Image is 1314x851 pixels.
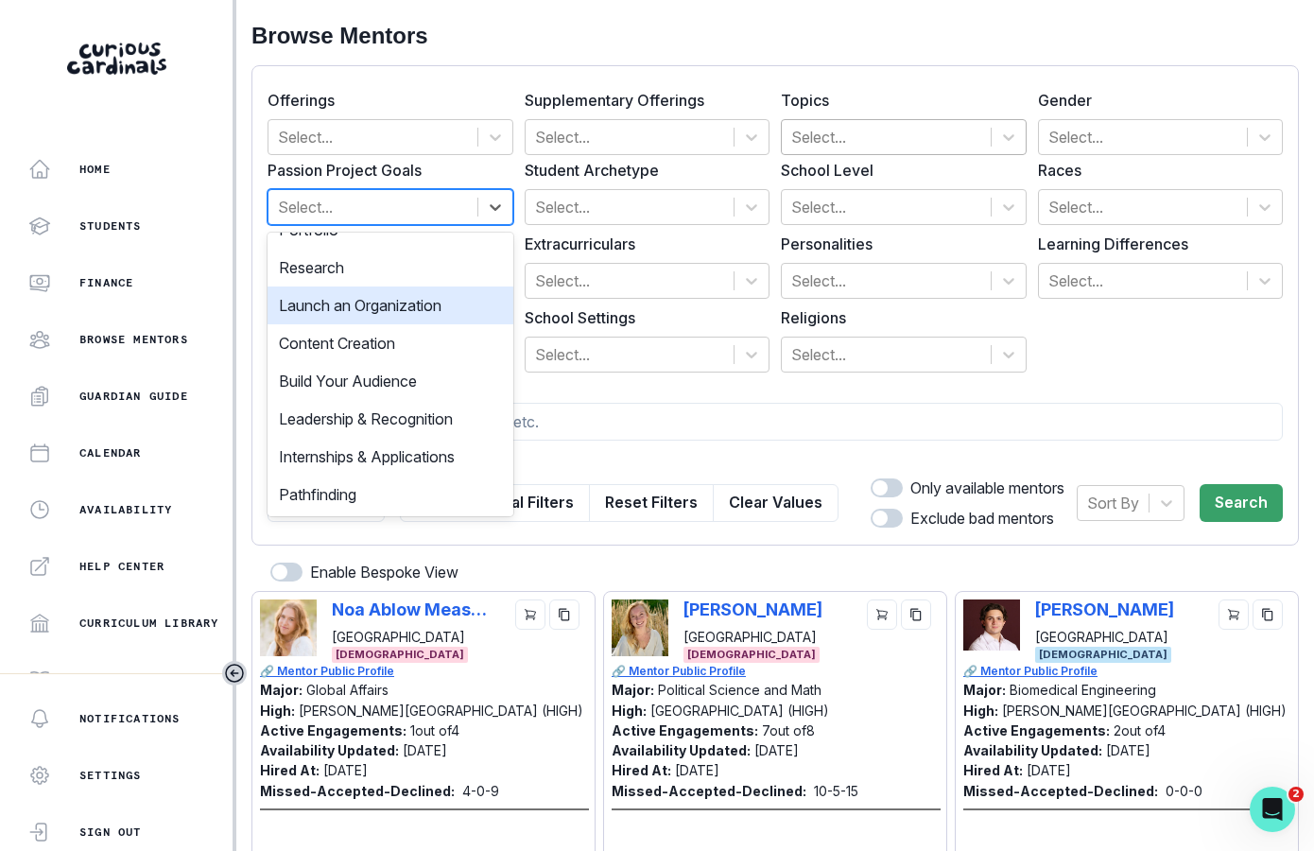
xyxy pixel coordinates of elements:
p: 0 - 0 - 0 [1166,781,1202,801]
p: Availability [79,502,172,517]
p: Exclude bad mentors [910,507,1054,530]
p: Students [79,218,142,234]
p: 1 out of 4 [410,722,459,738]
label: Learning Differences [1038,233,1272,255]
p: Political Science and Math [658,682,821,698]
p: [DATE] [754,742,799,758]
p: Finance [79,275,133,290]
p: Guardian Guide [79,389,188,404]
label: Student Archetype [525,159,759,182]
p: [PERSON_NAME][GEOGRAPHIC_DATA] (HIGH) [299,703,583,719]
p: [GEOGRAPHIC_DATA] [1035,627,1174,647]
button: Clear Values [713,484,839,522]
p: Availability Updated: [963,742,1102,758]
p: 7 out of 8 [762,722,815,738]
p: Active Engagements: [963,722,1110,738]
p: Global Affairs [306,682,389,698]
p: Major: [612,682,654,698]
p: High: [260,703,295,719]
p: Settings [79,768,142,783]
p: [DATE] [1027,762,1071,778]
p: Missed-Accepted-Declined: [260,781,455,801]
p: [PERSON_NAME] [683,599,822,619]
button: copy [1253,599,1283,630]
p: [DATE] [323,762,368,778]
img: Picture of Mark DeMonte [963,599,1020,651]
p: Curriculum Library [79,616,219,631]
p: Missed-Accepted-Declined: [963,781,1158,801]
label: Extracurriculars [525,233,759,255]
p: [GEOGRAPHIC_DATA] [683,627,822,647]
p: Home [79,162,111,177]
p: Active Engagements: [260,722,406,738]
p: High: [963,703,998,719]
input: Plays violin? Basketball? Roblox? etc. [268,403,1283,441]
label: School Level [781,159,1015,182]
p: 10 - 5 - 15 [814,781,858,801]
p: Biomedical Engineering [1010,682,1156,698]
button: cart [515,599,545,630]
p: Mentor Handbook [79,672,196,687]
p: Noa Ablow Measelle [332,599,488,619]
p: Browse Mentors [79,332,188,347]
p: 2 out of 4 [1114,722,1166,738]
button: cart [1219,599,1249,630]
label: School Settings [525,306,759,329]
span: [DEMOGRAPHIC_DATA] [332,647,468,663]
p: [GEOGRAPHIC_DATA] [332,627,488,647]
a: 🔗 Mentor Public Profile [260,663,589,680]
p: Availability Updated: [260,742,399,758]
p: [GEOGRAPHIC_DATA] (HIGH) [650,703,829,719]
label: Passion Project Goals [268,159,502,182]
img: Curious Cardinals Logo [67,43,166,75]
label: Supplementary Offerings [525,89,759,112]
h2: Browse Mentors [251,23,1299,50]
div: Pathfinding [268,476,513,513]
label: Gender [1038,89,1272,112]
button: Reset Filters [589,484,714,522]
p: Major: [260,682,303,698]
div: Build Your Audience [268,362,513,400]
p: [PERSON_NAME][GEOGRAPHIC_DATA] (HIGH) [1002,703,1287,719]
p: Calendar [79,445,142,460]
img: Picture of Phoebe Dragseth [612,599,668,656]
p: Hired At: [260,762,320,778]
label: Personalities [781,233,1015,255]
p: 4 - 0 - 9 [462,781,499,801]
label: Keywords [268,373,1271,395]
div: Content Creation [268,324,513,362]
div: Leadership & Recognition [268,400,513,438]
p: Missed-Accepted-Declined: [612,781,806,801]
p: Active Engagements: [612,722,758,738]
iframe: Intercom live chat [1250,787,1295,832]
p: Major: [963,682,1006,698]
button: copy [549,599,579,630]
label: Races [1038,159,1272,182]
p: Help Center [79,559,164,574]
p: High: [612,703,647,719]
span: 2 [1288,787,1304,802]
a: 🔗 Mentor Public Profile [963,663,1292,680]
label: Religions [781,306,1015,329]
p: [DATE] [403,742,447,758]
label: Topics [781,89,1015,112]
div: Internships & Applications [268,438,513,476]
button: Search [1200,484,1283,522]
img: Picture of Noa Ablow Measelle [260,599,317,656]
p: Hired At: [963,762,1023,778]
p: Sign Out [79,825,142,840]
label: Offerings [268,89,502,112]
button: cart [867,599,897,630]
span: [DEMOGRAPHIC_DATA] [683,647,820,663]
p: [DATE] [1106,742,1150,758]
p: Notifications [79,711,181,726]
p: [PERSON_NAME] [1035,599,1174,619]
span: [DEMOGRAPHIC_DATA] [1035,647,1171,663]
p: Availability Updated: [612,742,751,758]
a: 🔗 Mentor Public Profile [612,663,941,680]
p: Hired At: [612,762,671,778]
p: [DATE] [675,762,719,778]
